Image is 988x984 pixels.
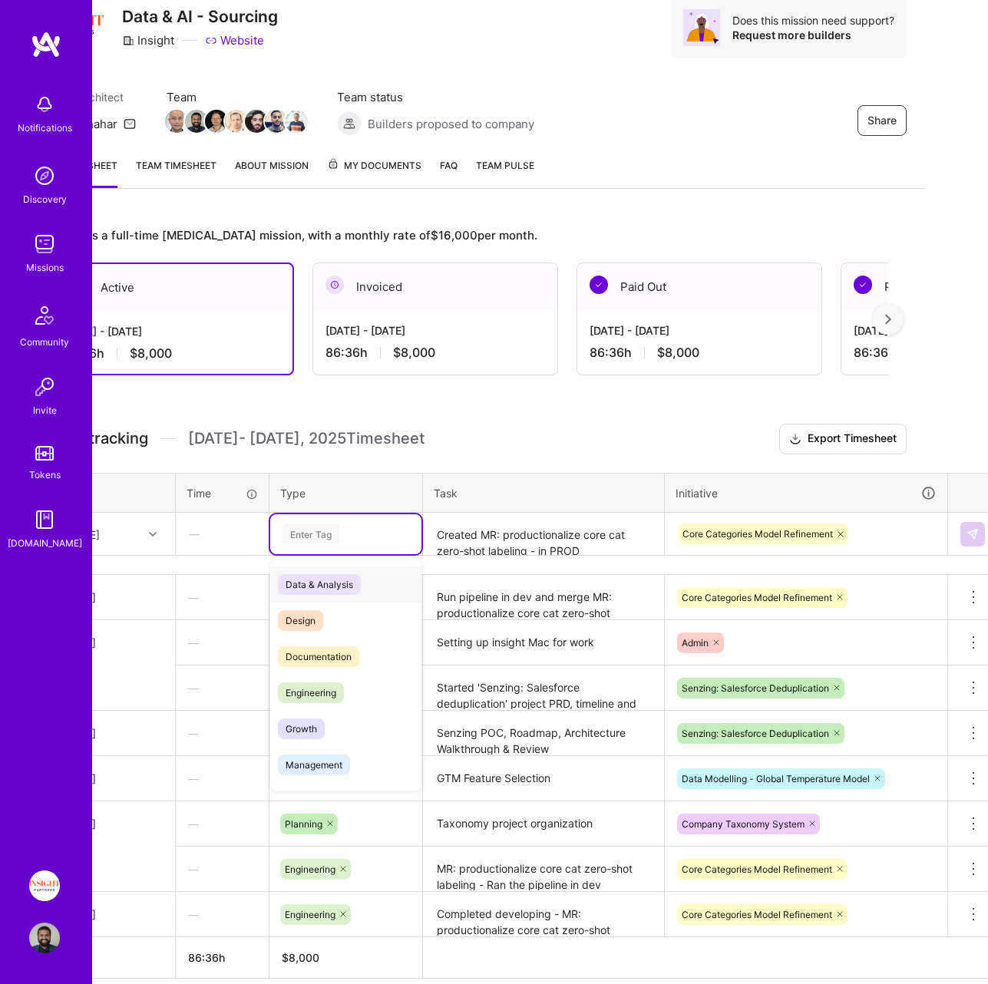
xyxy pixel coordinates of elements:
span: Growth [278,718,325,739]
div: Missions [26,259,64,276]
div: — [177,513,268,554]
span: Design [278,610,323,631]
textarea: Run pipeline in dev and merge MR: productionalize core cat zero-shot labeling - Ran the pipeline ... [425,576,663,619]
a: Team Member Avatar [187,108,207,134]
div: 86:36 h [325,345,545,361]
a: User Avatar [25,923,64,953]
a: About Mission [235,157,309,188]
img: Team Member Avatar [185,110,208,133]
span: Data & Analysis [278,574,361,595]
img: Team Member Avatar [205,110,228,133]
th: $8,000 [269,937,423,979]
img: teamwork [29,229,60,259]
img: Invoiced [325,276,344,294]
a: Team Pulse [476,157,534,188]
h3: Data & AI - Sourcing [122,7,278,26]
div: — [176,758,269,799]
div: Invite [33,402,57,418]
img: bell [29,89,60,120]
span: Core Categories Model Refinement [682,863,832,875]
a: My Documents [327,157,421,188]
span: Builders proposed to company [368,116,534,132]
div: [DATE] [61,771,163,787]
button: Share [857,105,907,136]
div: — [176,849,269,890]
a: Team Member Avatar [246,108,266,134]
span: Management [278,755,350,775]
div: Time [187,485,258,501]
img: guide book [29,504,60,535]
textarea: Completed developing - MR: productionalize core cat zero-shot labeling - submitted for review [425,893,663,936]
img: Team Member Avatar [285,110,308,133]
a: Website [205,32,264,48]
div: Paid Out [577,263,821,310]
div: [DATE] - [DATE] [62,323,280,339]
span: Data Modelling - Global Temperature Model [682,773,870,784]
div: Discovery [23,191,67,207]
textarea: Setting up insight Mac for work [425,622,663,664]
div: — [176,713,269,754]
div: [DATE] - [DATE] [325,322,545,338]
a: Team Member Avatar [266,108,286,134]
div: [DATE] [61,906,163,923]
textarea: Taxonomy project organization [425,803,663,845]
i: icon Chevron [149,530,157,538]
div: 86:36 h [62,345,280,362]
div: Enter Tag [283,522,339,546]
span: Engineering [278,682,344,703]
span: Team architect [48,89,136,105]
button: Export Timesheet [779,424,907,454]
span: Core Categories Model Refinement [682,592,832,603]
span: Team [167,89,306,105]
a: Team Member Avatar [286,108,306,134]
div: Does this mission need support? [732,13,894,28]
a: Team Member Avatar [167,108,187,134]
span: Senzing: Salesforce Deduplication [682,682,829,694]
div: Insight [122,32,174,48]
div: [DATE] [61,635,163,651]
textarea: Started 'Senzing: Salesforce deduplication' project PRD, timeline and milestone draft [425,667,663,709]
span: Core Categories Model Refinement [682,528,833,540]
span: Engineering [285,863,335,875]
div: [DATE] [61,816,163,832]
div: — [176,622,269,663]
a: Team timesheet [136,157,216,188]
a: Team Member Avatar [226,108,246,134]
span: Team status [337,89,534,105]
span: $8,000 [657,345,699,361]
div: Tokens [29,467,61,483]
span: My Documents [327,157,421,174]
textarea: MR: productionalize core cat zero-shot labeling - Ran the pipeline in dev [425,848,663,890]
span: Company Taxonomy System [682,818,805,830]
div: — [176,577,269,618]
div: [DATE] [61,589,163,606]
img: Team Member Avatar [165,110,188,133]
div: Request more builders [732,28,894,42]
div: — [176,894,269,935]
div: [DATE] [61,725,163,741]
img: right [885,314,891,325]
img: tokens [35,446,54,461]
span: Core Categories Model Refinement [682,909,832,920]
div: — [176,804,269,844]
img: Submit [967,528,979,540]
img: Builders proposed to company [337,111,362,136]
i: icon CompanyGray [122,35,134,47]
img: Paid Out [854,276,872,294]
span: Time tracking [48,429,148,448]
span: [DATE] - [DATE] , 2025 Timesheet [188,429,425,448]
img: discovery [29,160,60,191]
div: Community [20,334,69,350]
a: FAQ [440,157,458,188]
span: $8,000 [393,345,435,361]
span: Share [867,113,897,128]
div: [DATE] - [DATE] [590,322,809,338]
img: Insight Partners: Data & AI - Sourcing [29,870,60,901]
img: Team Member Avatar [225,110,248,133]
img: Avatar [683,9,720,46]
img: Invite [29,371,60,402]
span: Admin [682,637,709,649]
th: Task [423,473,665,513]
img: Team Member Avatar [245,110,268,133]
span: Senzing: Salesforce Deduplication [682,728,829,739]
